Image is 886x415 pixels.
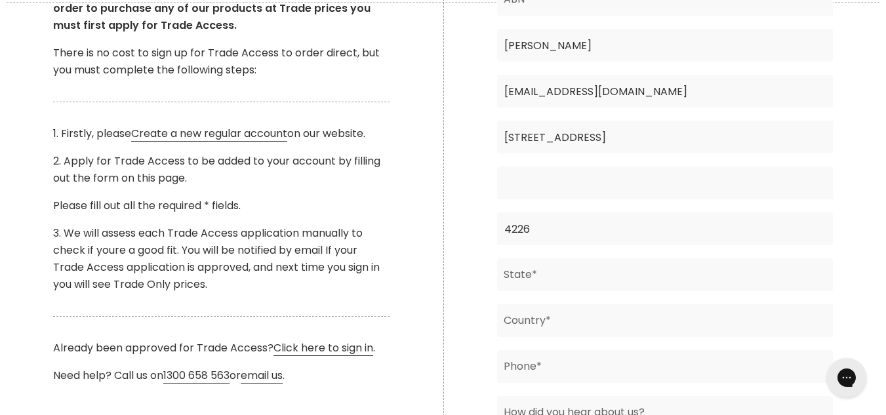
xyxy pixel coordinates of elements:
p: 1. Firstly, please on our website. [53,125,390,142]
p: Already been approved for Trade Access? . [53,340,390,357]
p: 2. Apply for Trade Access to be added to your account by filling out the form on this page. [53,153,390,187]
p: Please fill out all the required * fields. [53,197,390,214]
a: Click here to sign in [273,340,373,356]
a: 1300 658 563 [163,368,230,384]
a: Create a new regular account [131,126,287,142]
p: Need help? Call us on or . [53,367,390,384]
iframe: Gorgias live chat messenger [820,353,873,402]
p: There is no cost to sign up for Trade Access to order direct, but you must complete the following... [53,45,390,79]
a: email us [241,368,283,384]
p: 3. We will assess each Trade Access application manually to check if youre a good fit. You will b... [53,225,390,293]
